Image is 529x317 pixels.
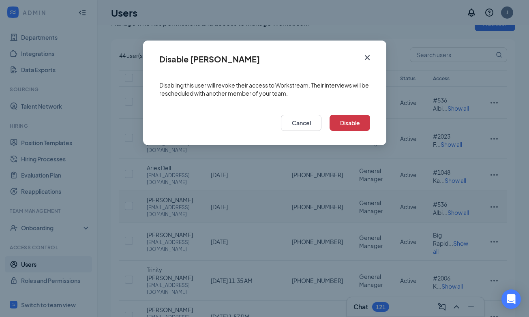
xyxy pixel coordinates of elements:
button: Cancel [281,115,321,131]
button: Disable [330,115,370,131]
div: Disable [PERSON_NAME] [159,55,260,64]
div: Open Intercom Messenger [501,289,521,309]
svg: Cross [362,53,372,62]
button: Close [356,41,386,66]
span: Disabling this user will revoke their access to Workstream. Their interviews will be rescheduled ... [159,81,370,97]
